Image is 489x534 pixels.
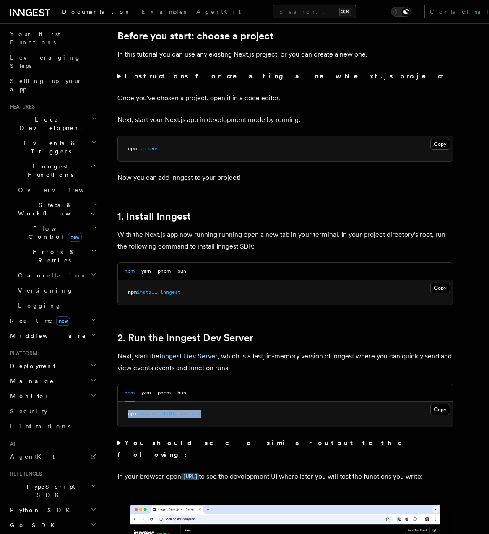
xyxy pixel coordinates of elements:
p: Now you can add Inngest to your project! [117,172,453,184]
strong: You should see a similar output to the following: [117,439,414,459]
a: Versioning [15,283,99,298]
button: Copy [430,139,450,150]
span: Steps & Workflows [15,201,94,218]
button: Local Development [7,112,99,135]
span: inngest-cli@latest [137,411,190,417]
span: Cancellation [15,271,87,280]
span: AgentKit [10,453,55,460]
span: References [7,471,42,477]
button: pnpm [158,384,171,402]
span: Logging [18,302,62,309]
button: Middleware [7,328,99,343]
button: Inngest Functions [7,159,99,182]
span: dev [148,145,157,151]
span: Examples [141,8,186,15]
span: Documentation [62,8,131,15]
span: Monitor [7,392,49,400]
span: Flow Control [15,224,92,241]
button: pnpm [158,263,171,280]
button: yarn [141,263,151,280]
button: npm [125,263,135,280]
span: install [137,289,157,295]
button: yarn [141,384,151,402]
a: Security [7,404,99,419]
span: npm [128,145,137,151]
span: Leveraging Steps [10,54,81,69]
button: Copy [430,404,450,415]
a: Leveraging Steps [7,50,99,73]
span: Python SDK [7,506,75,514]
span: AgentKit [196,8,241,15]
button: bun [177,384,186,402]
span: Security [10,408,47,415]
a: Examples [136,3,191,23]
a: Limitations [7,419,99,434]
summary: You should see a similar output to the following: [117,437,453,461]
span: Middleware [7,332,86,340]
button: Monitor [7,389,99,404]
p: Next, start your Next.js app in development mode by running: [117,114,453,126]
summary: Instructions for creating a new Next.js project [117,70,453,82]
span: Limitations [10,423,70,430]
button: Go SDK [7,518,99,533]
p: In your browser open to see the development UI where later you will test the functions you write: [117,471,453,483]
strong: Instructions for creating a new Next.js project [125,72,447,80]
a: 1. Install Inngest [117,210,191,222]
span: Local Development [7,115,91,132]
button: Errors & Retries [15,244,99,268]
kbd: ⌘K [339,8,351,16]
span: Your first Functions [10,31,60,46]
span: Errors & Retries [15,248,91,264]
span: Manage [7,377,54,385]
span: Overview [18,187,104,193]
span: Features [7,104,35,110]
p: Next, start the , which is a fast, in-memory version of Inngest where you can quickly send and vi... [117,350,453,374]
p: Once you've chosen a project, open it in a code editor. [117,92,453,104]
button: Manage [7,373,99,389]
p: With the Next.js app now running running open a new tab in your terminal. In your project directo... [117,229,453,252]
a: Setting up your app [7,73,99,97]
span: inngest [160,289,181,295]
span: TypeScript SDK [7,482,91,499]
button: Copy [430,283,450,293]
a: Inngest Dev Server [159,352,218,360]
button: Flow Controlnew [15,221,99,244]
span: Setting up your app [10,78,82,93]
span: Inngest Functions [7,162,91,179]
span: new [56,316,70,326]
span: Go SDK [7,521,60,529]
span: Deployment [7,362,55,370]
a: [URL] [181,472,199,480]
span: Events & Triggers [7,139,91,156]
span: run [137,145,146,151]
div: Inngest Functions [7,182,99,313]
button: Toggle dark mode [391,7,411,17]
button: Realtimenew [7,313,99,328]
span: AI [7,441,16,447]
span: Realtime [7,316,70,325]
span: npm [128,289,137,295]
code: [URL] [181,473,199,480]
span: Versioning [18,287,73,294]
span: new [68,233,82,242]
button: npm [125,384,135,402]
a: Your first Functions [7,26,99,50]
p: In this tutorial you can use any existing Next.js project, or you can create a new one. [117,49,453,60]
a: AgentKit [7,449,99,464]
span: npx [128,411,137,417]
a: Overview [15,182,99,197]
button: Search...⌘K [273,5,356,18]
button: bun [177,263,186,280]
a: Before you start: choose a project [117,30,273,42]
button: Python SDK [7,503,99,518]
button: Deployment [7,358,99,373]
a: Documentation [57,3,136,23]
a: Logging [15,298,99,313]
span: Platform [7,350,38,357]
a: 2. Run the Inngest Dev Server [117,332,253,344]
button: Steps & Workflows [15,197,99,221]
button: TypeScript SDK [7,479,99,503]
a: AgentKit [191,3,246,23]
span: dev [192,411,201,417]
button: Events & Triggers [7,135,99,159]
